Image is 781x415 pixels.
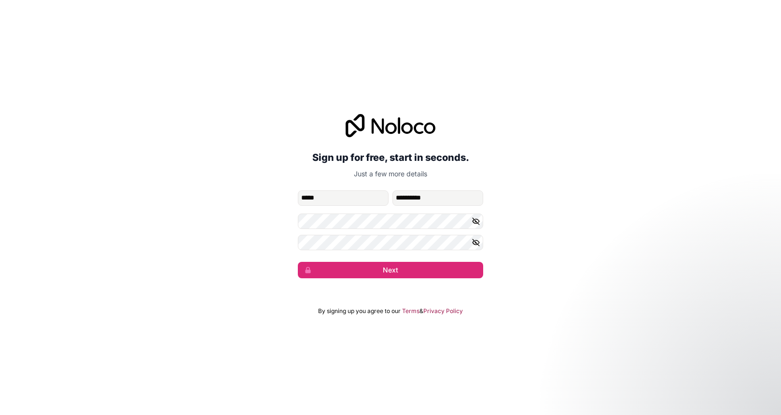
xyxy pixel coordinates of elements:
[298,149,483,166] h2: Sign up for free, start in seconds.
[298,262,483,278] button: Next
[318,307,401,315] span: By signing up you agree to our
[588,343,781,410] iframe: Intercom notifications message
[392,190,483,206] input: family-name
[298,190,389,206] input: given-name
[298,214,483,229] input: Password
[402,307,419,315] a: Terms
[298,169,483,179] p: Just a few more details
[298,235,483,250] input: Confirm password
[423,307,463,315] a: Privacy Policy
[419,307,423,315] span: &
